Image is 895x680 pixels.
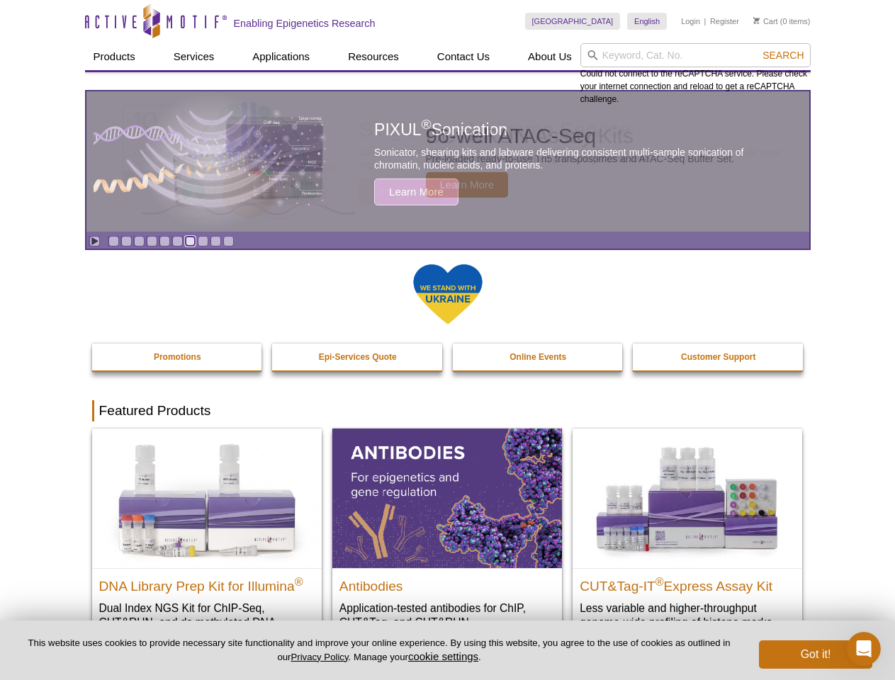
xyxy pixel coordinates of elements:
button: Search [758,49,808,62]
h2: Antibodies [339,572,555,594]
a: DNA Library Prep Kit for Illumina DNA Library Prep Kit for Illumina® Dual Index NGS Kit for ChIP-... [92,429,322,657]
a: Services [165,43,223,70]
a: Register [710,16,739,26]
a: Go to slide 2 [121,236,132,246]
iframe: Intercom live chat [847,632,881,666]
a: Resources [339,43,407,70]
a: Epi-Services Quote [272,344,444,370]
a: About Us [519,43,580,70]
a: Cart [753,16,778,26]
strong: Epi-Services Quote [319,352,397,362]
img: DNA Library Prep Kit for Illumina [92,429,322,567]
a: Go to slide 7 [185,236,196,246]
a: Promotions [92,344,264,370]
strong: Customer Support [681,352,755,362]
a: Login [681,16,700,26]
a: All Antibodies Antibodies Application-tested antibodies for ChIP, CUT&Tag, and CUT&RUN. [332,429,562,643]
a: Applications [244,43,318,70]
a: Go to slide 8 [198,236,208,246]
img: We Stand With Ukraine [412,263,483,326]
sup: ® [655,575,664,587]
p: Dual Index NGS Kit for ChIP-Seq, CUT&RUN, and ds methylated DNA assays. [99,601,315,644]
a: Go to slide 4 [147,236,157,246]
span: PIXUL Sonication [374,120,507,139]
p: This website uses cookies to provide necessary site functionality and improve your online experie... [23,637,736,664]
h2: Featured Products [92,400,804,421]
a: Go to slide 10 [223,236,234,246]
img: CUT&Tag-IT® Express Assay Kit [573,429,802,567]
p: Sonicator, shearing kits and labware delivering consistent multi-sample sonication of chromatin, ... [374,146,777,171]
a: Go to slide 5 [159,236,170,246]
div: Could not connect to the reCAPTCHA service. Please check your internet connection and reload to g... [580,43,811,106]
a: Go to slide 3 [134,236,145,246]
a: Customer Support [633,344,804,370]
a: Online Events [453,344,624,370]
a: Privacy Policy [291,652,348,662]
a: English [627,13,667,30]
a: Contact Us [429,43,498,70]
a: Go to slide 9 [210,236,221,246]
img: All Antibodies [332,429,562,567]
h2: DNA Library Prep Kit for Illumina [99,572,315,594]
a: [GEOGRAPHIC_DATA] [525,13,621,30]
span: Search [762,50,804,61]
p: Application-tested antibodies for ChIP, CUT&Tag, and CUT&RUN. [339,601,555,630]
p: Less variable and higher-throughput genome-wide profiling of histone marks​. [580,601,795,630]
a: Go to slide 6 [172,236,183,246]
img: PIXUL sonication [94,91,327,232]
article: PIXUL Sonication [86,91,809,232]
input: Keyword, Cat. No. [580,43,811,67]
a: CUT&Tag-IT® Express Assay Kit CUT&Tag-IT®Express Assay Kit Less variable and higher-throughput ge... [573,429,802,643]
a: Toggle autoplay [89,236,100,246]
a: Go to slide 1 [108,236,119,246]
img: Your Cart [753,17,760,24]
sup: ® [295,575,303,587]
h2: CUT&Tag-IT Express Assay Kit [580,572,795,594]
strong: Online Events [510,352,566,362]
li: (0 items) [753,13,811,30]
span: Learn More [374,178,458,205]
a: PIXUL sonication PIXUL®Sonication Sonicator, shearing kits and labware delivering consistent mult... [86,91,809,232]
strong: Promotions [154,352,201,362]
a: Products [85,43,144,70]
sup: ® [422,118,432,132]
button: cookie settings [408,650,478,662]
h2: Enabling Epigenetics Research [234,17,376,30]
button: Got it! [759,640,872,669]
li: | [704,13,707,30]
